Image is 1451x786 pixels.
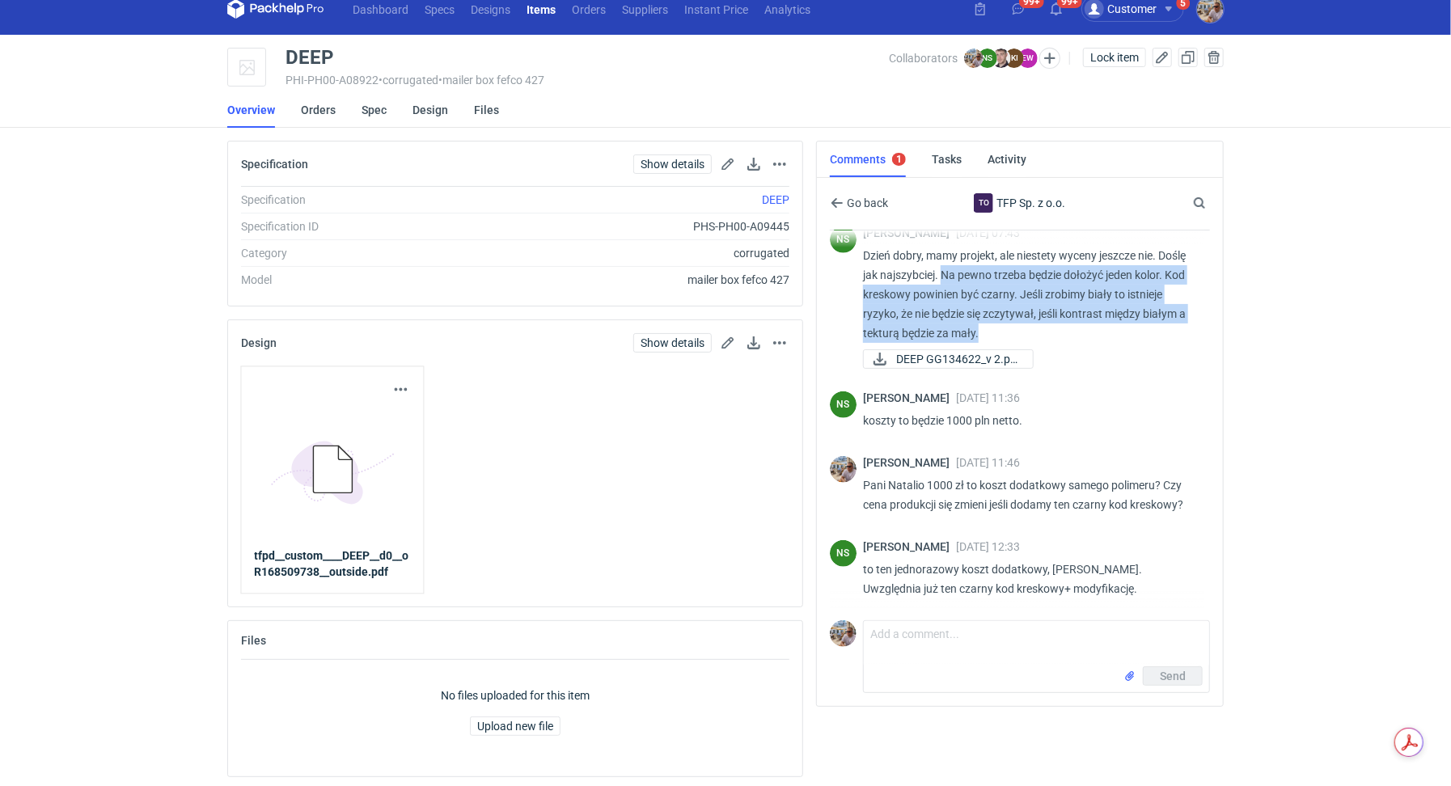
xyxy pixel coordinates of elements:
a: Files [474,92,499,128]
a: Spec [362,92,387,128]
p: Dzień dobry, mamy projekt, ale niestety wyceny jeszcze nie. Doślę jak najszybciej. Na pewno trzeb... [863,246,1197,343]
h2: Specification [241,158,308,171]
figcaption: NS [830,540,857,567]
span: Collaborators [889,52,958,65]
strong: tfpd__custom____DEEP__d0__oR168509738__outside.pdf [255,550,409,579]
span: [PERSON_NAME] [863,540,956,553]
h2: Design [241,336,277,349]
span: [PERSON_NAME] [863,391,956,404]
div: PHI-PH00-A08922 [286,74,889,87]
a: Show details [633,333,712,353]
figcaption: NS [830,391,857,418]
img: Maciej Sikora [992,49,1011,68]
button: Upload new file [470,716,561,736]
a: Comments1 [830,142,906,177]
div: 1 [896,154,902,165]
span: DEEP GG134622_v 2.pd... [896,350,1020,368]
button: Edit collaborators [1039,48,1060,69]
h2: Files [241,634,266,647]
img: Michał Palasek [830,620,857,647]
div: Natalia Stępak [830,226,857,253]
span: • corrugated [379,74,438,87]
a: DEEP [762,193,789,206]
img: Michał Palasek [830,456,857,483]
a: tfpd__custom____DEEP__d0__oR168509738__outside.pdf [255,548,411,581]
span: [DATE] 11:36 [956,391,1020,404]
div: TFP Sp. z o.o. [941,193,1099,213]
figcaption: NS [978,49,997,68]
span: [DATE] 12:33 [956,540,1020,553]
p: Pani Natalio 1000 zł to koszt dodatkowy samego polimeru? Czy cena produkcji się zmieni jeśli doda... [863,475,1197,514]
span: [DATE] 11:46 [956,456,1020,469]
figcaption: To [974,193,993,213]
figcaption: EW [1018,49,1038,68]
div: corrugated [460,245,789,261]
button: Delete item [1204,48,1224,67]
figcaption: KI [1005,49,1024,68]
div: Category [241,245,460,261]
div: Natalia Stępak [830,391,857,418]
span: • mailer box fefco 427 [438,74,544,87]
button: Download specification [744,154,764,174]
img: Michał Palasek [964,49,984,68]
div: mailer box fefco 427 [460,272,789,288]
div: Specification ID [241,218,460,235]
a: Activity [988,142,1026,177]
div: Model [241,272,460,288]
button: Actions [770,154,789,174]
a: Orders [301,92,336,128]
button: Edit spec [718,154,738,174]
div: DEEP GG134622_v 2.pdf [863,349,1025,369]
div: Specification [241,192,460,208]
a: Show details [633,154,712,174]
input: Search [1190,193,1242,213]
div: TFP Sp. z o.o. [974,193,993,213]
p: to ten jednorazowy koszt dodatkowy, [PERSON_NAME]. Uwzględnia już ten czarny kod kreskowy+ modyfi... [863,560,1197,598]
button: Download design [744,333,764,353]
button: Actions [391,380,411,399]
a: Design [412,92,448,128]
span: Lock item [1090,52,1139,63]
button: Duplicate Item [1178,48,1198,67]
a: Overview [227,92,275,128]
div: DEEP [286,48,333,67]
a: DEEP GG134622_v 2.pd... [863,349,1034,369]
span: [DATE] 07:43 [956,226,1020,239]
button: Send [1143,666,1203,686]
a: Tasks [932,142,962,177]
button: Actions [770,333,789,353]
span: Upload new file [477,720,553,732]
span: [PERSON_NAME] [863,226,956,239]
figcaption: NS [830,226,857,253]
span: Send [1160,670,1186,682]
button: Go back [830,193,889,213]
span: Go back [844,197,888,209]
div: PHS-PH00-A09445 [460,218,789,235]
p: koszty to będzie 1000 pln netto. [863,411,1197,430]
div: Natalia Stępak [830,540,857,567]
span: [PERSON_NAME] [863,456,956,469]
button: Lock item [1083,48,1146,67]
p: No files uploaded for this item [441,687,590,704]
button: Edit item [1153,48,1172,67]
